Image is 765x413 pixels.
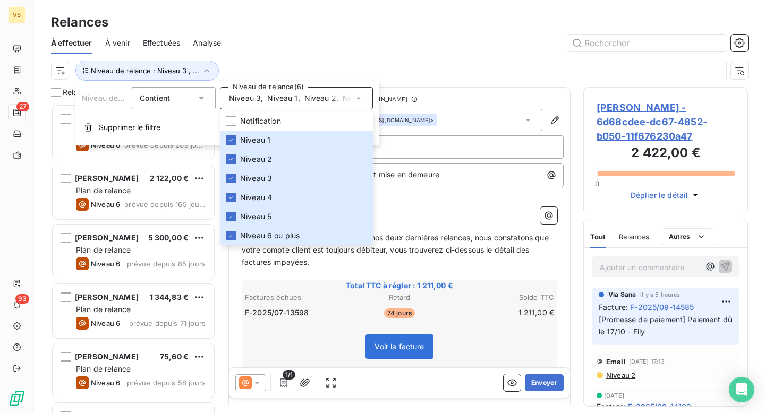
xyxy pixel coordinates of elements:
span: Sauf erreur de notre part, et malgré nos deux dernières relances, nous constatons que votre compt... [242,233,551,266]
span: Niveau 3 [240,173,272,184]
span: Relances [63,87,95,98]
span: Relances [619,233,649,241]
span: Niveau 6 [91,200,120,209]
th: Factures échues [244,292,347,303]
span: prévue depuis 85 jours [127,260,206,268]
button: Autres [662,228,713,245]
span: Niveau de relance [82,93,147,102]
span: 1/1 [283,370,295,380]
div: grid [51,104,216,413]
span: , [261,93,263,104]
span: Niveau 5 [240,211,271,222]
span: prévue depuis 71 jours [129,319,206,328]
span: Via Sana [608,290,636,299]
span: Niveau 4 [343,93,375,104]
span: 27 [16,102,29,111]
span: Niveau 2 [605,371,635,380]
span: [Promesse de paiement] Paiement dû le 17/10 - Fily [599,315,734,336]
span: 1 344,83 € [150,292,189,302]
span: prévue depuis 165 jours [124,200,206,209]
span: Niveau 1 [267,93,297,104]
td: 1 211,00 € [452,307,555,319]
span: Facture : [599,302,628,313]
span: 74 jours [384,308,415,318]
span: 5 300,00 € [148,233,189,242]
span: [PERSON_NAME] [75,352,139,361]
th: Solde TTC [452,292,555,303]
span: Contient [140,93,170,102]
span: 93 [15,294,29,304]
div: Open Intercom Messenger [729,377,754,402]
span: Niveau 1 [240,135,270,145]
span: ] Relance avant mise en demeure [321,170,439,179]
span: Notification [240,116,281,126]
span: Effectuées [143,38,181,48]
span: F-2025/07-13598 [245,307,309,318]
span: Niveau 6 ou plus [240,230,300,241]
span: Email [606,357,626,366]
span: F-2025/09-14585 [630,302,694,313]
span: Plan de relance [76,186,131,195]
span: Plan de relance [76,245,131,254]
h3: 2 422,00 € [597,143,735,165]
span: prévue depuis 58 jours [127,378,206,387]
span: [PERSON_NAME] [75,292,139,302]
span: il y a 5 heures [640,291,680,298]
span: F-2025/08-14199 [628,401,691,412]
span: À venir [105,38,130,48]
span: Niveau 4 [240,192,272,203]
span: 2 122,00 € [150,174,189,183]
span: , [298,93,300,104]
span: Niveau 3 [229,93,261,104]
span: Niveau 6 [91,378,120,387]
span: Déplier le détail [631,190,688,201]
button: Envoyer [525,374,564,391]
span: Niveau de relance : Niveau 3 , ... [91,66,199,75]
span: Supprimer le filtre [99,122,160,133]
span: 0 [595,179,599,188]
span: Voir la facture [375,342,424,351]
div: VS [8,6,25,23]
span: [PERSON_NAME] - 6d68cdee-dc67-4852-b050-11f676230a47 [597,100,735,143]
span: Plan de relance [76,305,131,314]
h3: Relances [51,13,108,32]
button: Supprimer le filtre [75,116,379,139]
span: [PERSON_NAME] [75,114,139,123]
th: Retard [348,292,450,303]
span: Niveau 2 [240,154,272,165]
span: Plan de relance [76,364,131,373]
span: [DATE] 17:13 [629,358,665,365]
span: À effectuer [51,38,92,48]
span: [PERSON_NAME] [75,233,139,242]
span: [DATE] [604,392,624,399]
span: Niveau 6 [91,319,120,328]
span: Niveau 6 [91,260,120,268]
input: Rechercher [567,35,727,51]
span: Facture : [597,401,626,412]
span: Analyse [193,38,221,48]
span: , [336,93,338,104]
span: Tout [590,233,606,241]
span: Total TTC à régler : 1 211,00 € [243,280,556,291]
span: Niveau 2 [304,93,336,104]
button: Déplier le détail [627,189,704,201]
span: [PERSON_NAME] [75,174,139,183]
span: 75,60 € [160,352,189,361]
img: Logo LeanPay [8,390,25,407]
button: Niveau de relance : Niveau 3 , ... [75,61,219,81]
